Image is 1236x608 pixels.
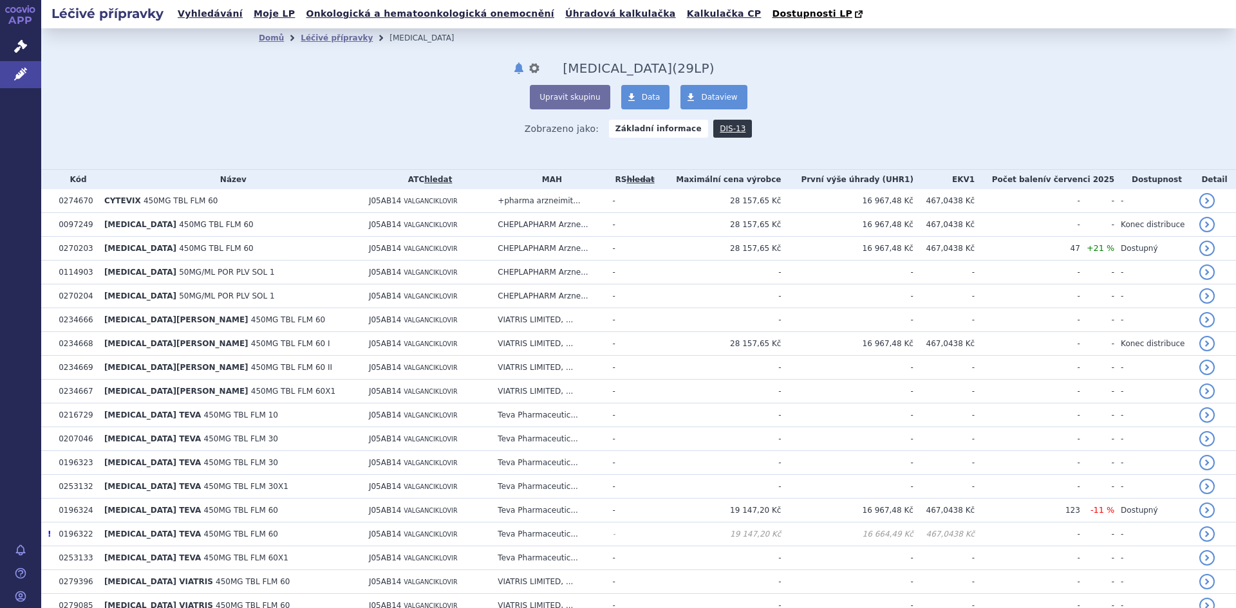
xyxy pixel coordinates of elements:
[1114,261,1193,284] td: -
[606,308,657,332] td: -
[52,427,98,451] td: 0207046
[369,196,402,205] span: J05AB14
[1199,526,1215,542] a: detail
[174,5,247,23] a: Vyhledávání
[52,546,98,570] td: 0253133
[404,245,457,252] span: VALGANCIKLOVIR
[1080,427,1114,451] td: -
[491,213,606,237] td: CHEPLAPHARM Arzne...
[301,33,373,42] a: Léčivé přípravky
[52,284,98,308] td: 0270204
[781,237,913,261] td: 16 967,48 Kč
[1199,360,1215,375] a: detail
[1199,431,1215,447] a: detail
[975,380,1080,403] td: -
[369,315,402,324] span: J05AB14
[781,522,913,546] td: 16 664,49 Kč
[975,213,1080,237] td: -
[1091,505,1114,515] span: -11 %
[104,458,201,467] span: [MEDICAL_DATA] TEVA
[369,268,402,277] span: J05AB14
[606,332,657,356] td: -
[404,555,457,562] span: VALGANCIKLOVIR
[626,175,654,184] del: hledat
[491,380,606,403] td: VIATRIS LIMITED, ...
[491,522,606,546] td: Teva Pharmaceutic...
[1080,522,1114,546] td: -
[781,499,913,522] td: 16 967,48 Kč
[781,308,913,332] td: -
[913,522,975,546] td: 467,0438 Kč
[52,213,98,237] td: 0097249
[657,475,782,499] td: -
[680,85,747,109] a: Dataview
[1080,475,1114,499] td: -
[1114,546,1193,570] td: -
[369,410,402,419] span: J05AB14
[491,570,606,594] td: VIATRIS LIMITED, ...
[781,403,913,427] td: -
[1199,502,1215,518] a: detail
[606,546,657,570] td: -
[491,403,606,427] td: Teva Pharmaceutic...
[657,308,782,332] td: -
[913,237,975,261] td: 467,0438 Kč
[369,339,402,348] span: J05AB14
[975,284,1080,308] td: -
[606,284,657,308] td: -
[913,451,975,475] td: -
[179,291,274,300] span: 50MG/ML POR PLV SOL 1
[1080,213,1114,237] td: -
[1114,451,1193,475] td: -
[179,268,274,277] span: 50MG/ML POR PLV SOL 1
[606,356,657,380] td: -
[677,60,694,76] span: 29
[1199,264,1215,280] a: detail
[1114,170,1193,189] th: Dostupnost
[606,213,657,237] td: -
[528,60,541,76] button: nastavení
[781,451,913,475] td: -
[369,577,402,586] span: J05AB14
[251,363,332,372] span: 450MG TBL FLM 60 II
[657,170,782,189] th: Maximální cena výrobce
[975,403,1080,427] td: -
[389,28,471,48] li: Valganciclovir
[1114,213,1193,237] td: Konec distribuce
[491,427,606,451] td: Teva Pharmaceutic...
[913,356,975,380] td: -
[1080,308,1114,332] td: -
[975,237,1080,261] td: 47
[657,237,782,261] td: 28 157,65 Kč
[404,317,457,324] span: VALGANCIKLOVIR
[657,451,782,475] td: -
[404,198,457,205] span: VALGANCIKLOVIR
[642,93,660,102] span: Data
[369,506,402,515] span: J05AB14
[1114,475,1193,499] td: -
[491,332,606,356] td: VIATRIS LIMITED, ...
[404,483,457,490] span: VALGANCIKLOVIR
[48,530,51,539] span: Poslední data tohoto produktu jsou ze SCAU platného k 01.06.2020.
[913,332,975,356] td: 467,0438 Kč
[404,340,457,347] span: VALGANCIKLOVIR
[606,570,657,594] td: -
[1199,383,1215,399] a: detail
[259,33,284,42] a: Domů
[657,261,782,284] td: -
[369,482,402,491] span: J05AB14
[657,284,782,308] td: -
[491,499,606,522] td: Teva Pharmaceutic...
[104,268,176,277] span: [MEDICAL_DATA]
[525,120,599,138] span: Zobrazeno jako:
[1199,312,1215,327] a: detail
[41,5,174,23] h2: Léčivé přípravky
[52,451,98,475] td: 0196323
[606,427,657,451] td: -
[1046,175,1114,184] span: v červenci 2025
[1080,380,1114,403] td: -
[975,499,1080,522] td: 123
[1114,332,1193,356] td: Konec distribuce
[369,220,402,229] span: J05AB14
[104,434,201,443] span: [MEDICAL_DATA] TEVA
